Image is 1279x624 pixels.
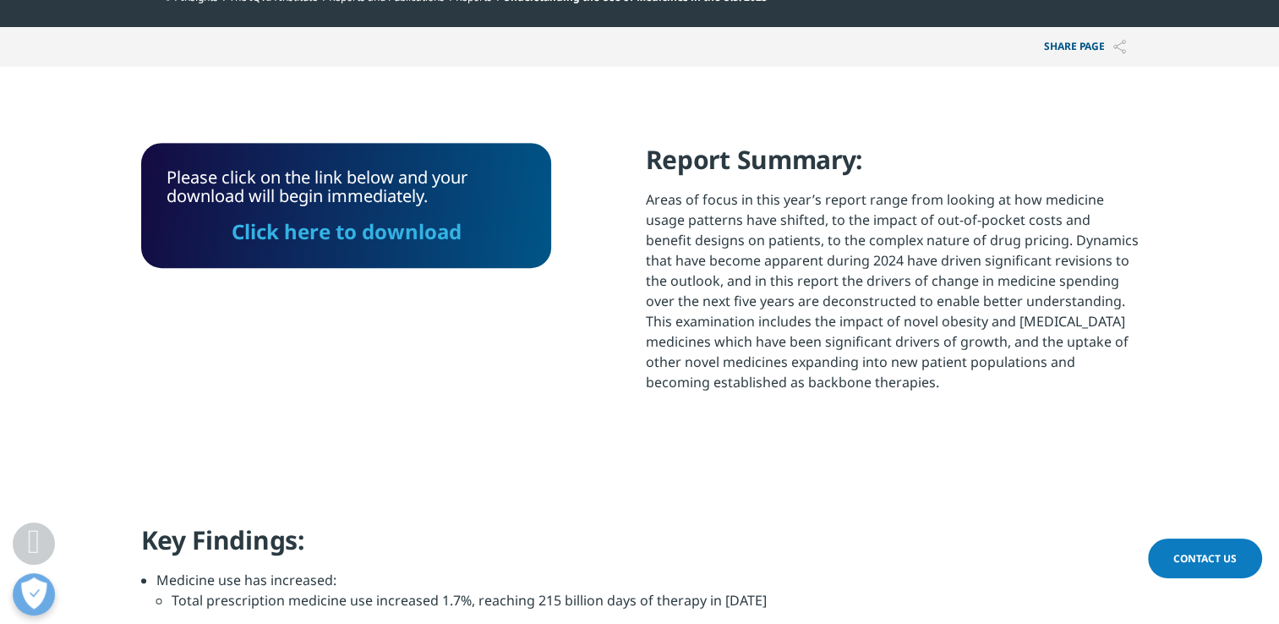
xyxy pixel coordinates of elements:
[231,217,461,245] a: Click here to download
[141,523,1139,570] h4: Key Findings:
[1173,551,1237,566] span: Contact Us
[1031,27,1139,67] button: Share PAGEShare PAGE
[13,573,55,616] button: Open Preferences
[167,168,526,243] div: Please click on the link below and your download will begin immediately.
[172,590,1139,623] li: Total prescription medicine use increased 1.7%, reaching 215 billion days of therapy in [DATE]
[1031,27,1139,67] p: Share PAGE
[1148,539,1262,578] a: Contact Us
[646,189,1139,405] p: Areas of focus in this year’s report range from looking at how medicine usage patterns have shift...
[1113,40,1126,54] img: Share PAGE
[646,143,1139,189] h4: Report Summary:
